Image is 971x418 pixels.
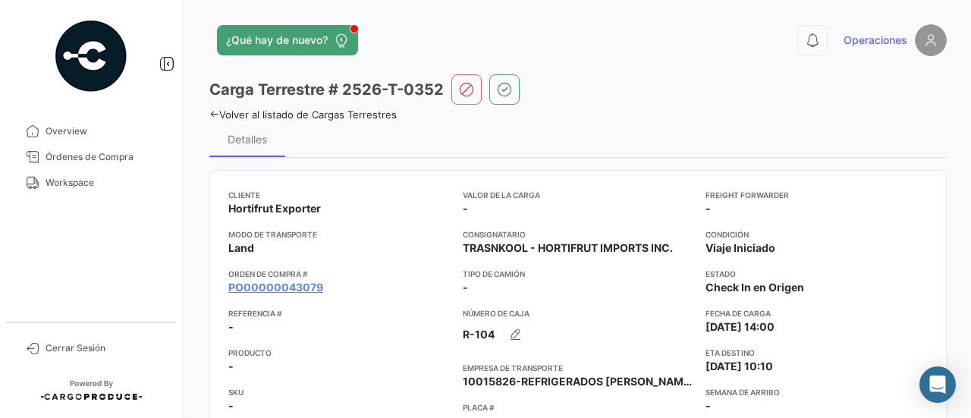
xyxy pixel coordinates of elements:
app-card-info-title: Referencia # [228,307,451,319]
span: Land [228,240,254,256]
h3: Carga Terrestre # 2526-T-0352 [209,79,444,100]
a: Overview [12,118,170,144]
span: - [463,280,468,295]
a: Workspace [12,170,170,196]
span: Hortifrut Exporter [228,201,321,216]
span: - [705,398,711,413]
app-card-info-title: Orden de Compra # [228,268,451,280]
app-card-info-title: Valor de la Carga [463,189,693,201]
app-card-info-title: SKU [228,386,451,398]
span: [DATE] 10:10 [705,359,773,374]
span: ¿Qué hay de nuevo? [226,33,328,48]
span: Overview [46,124,164,138]
app-card-info-title: ETA Destino [705,347,928,359]
span: Workspace [46,176,164,190]
a: PO00000043079 [228,280,323,295]
span: - [705,201,711,216]
app-card-info-title: Fecha de carga [705,307,928,319]
app-card-info-title: Placa # [463,401,693,413]
span: 10015826-REFRIGERADOS [PERSON_NAME] DE C.V. [463,374,693,389]
img: powered-by.png [53,18,129,94]
span: [DATE] 14:00 [705,319,775,335]
span: - [228,398,234,413]
app-card-info-title: Estado [705,268,928,280]
app-card-info-title: Cliente [228,189,451,201]
span: Órdenes de Compra [46,150,164,164]
app-card-info-title: Freight Forwarder [705,189,928,201]
app-card-info-title: Semana de Arribo [705,386,928,398]
span: Viaje Iniciado [705,240,775,256]
app-card-info-title: Número de Caja [463,307,693,319]
span: - [228,359,234,374]
span: Cerrar Sesión [46,341,164,355]
span: - [228,319,234,335]
span: Operaciones [844,33,907,48]
app-card-info-title: Condición [705,228,928,240]
app-card-info-title: Consignatario [463,228,693,240]
span: Check In en Origen [705,280,804,295]
button: ¿Qué hay de nuevo? [217,25,358,55]
span: TRASNKOOL - HORTIFRUT IMPORTS INC. [463,240,673,256]
a: Órdenes de Compra [12,144,170,170]
app-card-info-title: Producto [228,347,451,359]
app-card-info-title: Modo de Transporte [228,228,451,240]
app-card-info-title: Tipo de Camión [463,268,693,280]
span: - [463,201,468,216]
img: placeholder-user.png [915,24,947,56]
span: R-104 [463,327,495,342]
div: Abrir Intercom Messenger [919,366,956,403]
div: Detalles [228,133,267,146]
a: Volver al listado de Cargas Terrestres [209,108,397,121]
app-card-info-title: Empresa de Transporte [463,362,693,374]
